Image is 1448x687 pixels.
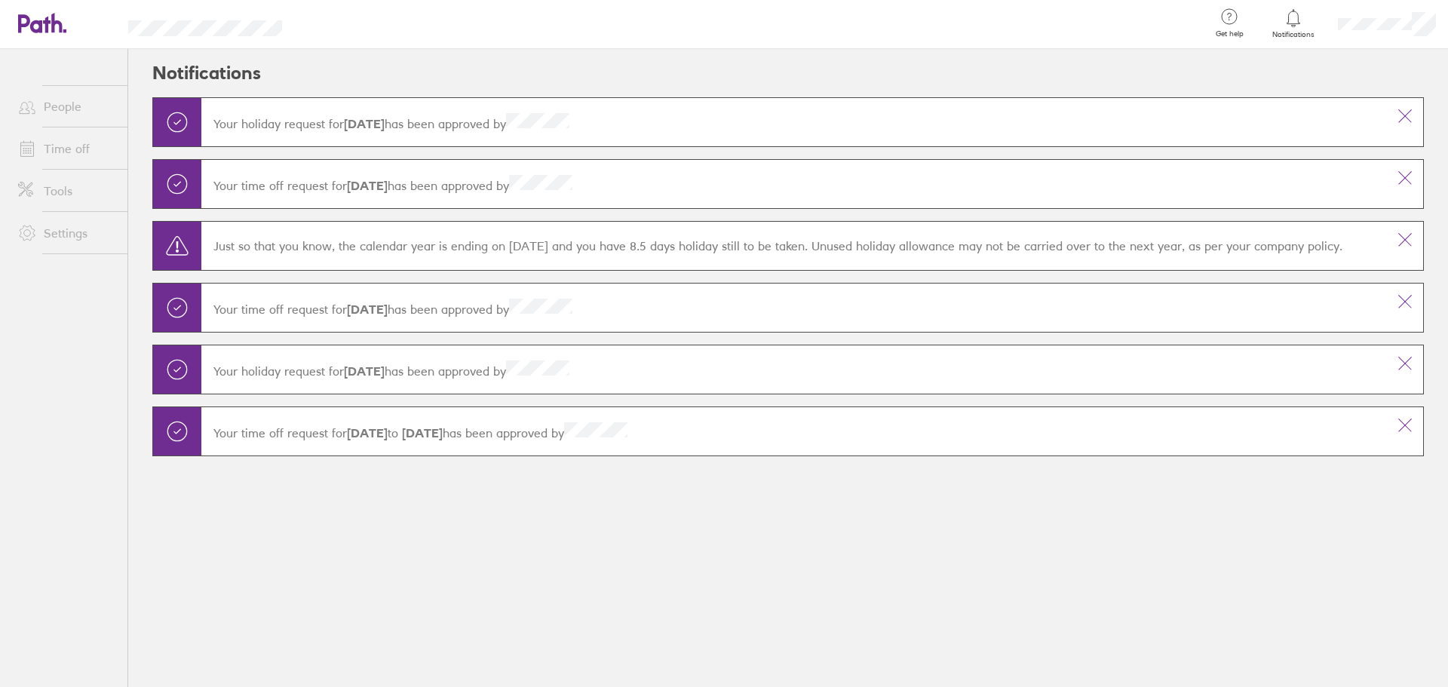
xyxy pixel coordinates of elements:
strong: [DATE] [347,425,388,440]
strong: [DATE] [347,302,388,317]
span: Notifications [1269,30,1318,39]
p: Your time off request for has been approved by [213,175,1375,193]
p: Your time off request for has been approved by [213,299,1375,317]
strong: [DATE] [344,363,385,379]
h2: Notifications [152,49,261,97]
a: Time off [6,133,127,164]
a: People [6,91,127,121]
p: Your holiday request for has been approved by [213,360,1375,379]
span: Get help [1205,29,1254,38]
p: Your time off request for has been approved by [213,422,1375,440]
a: Notifications [1269,8,1318,39]
a: Settings [6,218,127,248]
p: Just so that you know, the calendar year is ending on [DATE] and you have 8.5 days holiday still ... [213,238,1375,253]
p: Your holiday request for has been approved by [213,113,1375,131]
strong: [DATE] [398,425,443,440]
strong: [DATE] [344,116,385,131]
strong: [DATE] [347,178,388,193]
span: to [347,425,443,440]
a: Tools [6,176,127,206]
